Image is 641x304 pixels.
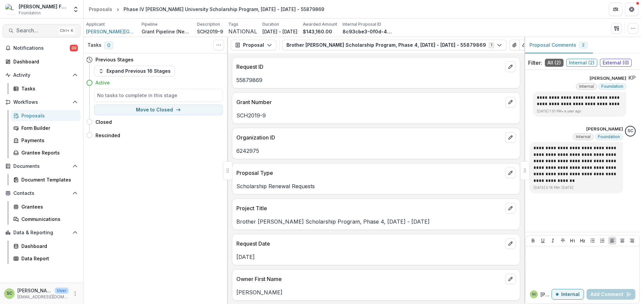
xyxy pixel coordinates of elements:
[505,168,516,178] button: edit
[628,75,636,80] div: Khanh Phan
[228,21,238,27] p: Tags
[628,129,633,133] div: Sandra Ching
[13,45,70,51] span: Notifications
[3,188,80,199] button: Open Contacts
[124,6,324,13] div: Phase IV [PERSON_NAME] University Scholarship Program, [DATE] - [DATE] - 55879869
[21,85,75,92] div: Tasks
[13,164,70,169] span: Documents
[11,110,80,121] a: Proposals
[505,97,516,107] button: edit
[21,255,75,262] div: Data Report
[236,275,502,283] p: Owner First Name
[561,292,580,297] p: Internal
[505,238,516,249] button: edit
[236,204,502,212] p: Project Title
[11,214,80,225] a: Communications
[13,99,70,105] span: Workflows
[17,287,52,294] p: [PERSON_NAME]
[528,59,542,67] p: Filter:
[505,61,516,72] button: edit
[537,109,622,114] p: [DATE] 1:01 PM • a year ago
[582,43,585,47] span: 2
[17,294,68,300] p: [EMAIL_ADDRESS][DOMAIN_NAME]
[236,76,516,84] p: 55879869
[3,43,80,53] button: Notifications30
[343,28,393,35] p: 8c93cbe3-0f0d-4047-ad04-d085e8c8284c
[58,27,75,34] div: Ctrl + K
[566,59,597,67] span: Internal ( 2 )
[21,216,75,223] div: Communications
[3,56,80,67] a: Dashboard
[609,3,622,16] button: Partners
[552,289,584,300] button: Internal
[197,21,220,27] p: Description
[21,243,75,250] div: Dashboard
[303,21,337,27] p: Awarded Amount
[509,40,520,50] button: View Attached Files
[282,40,506,50] button: Brother [PERSON_NAME] Scholarship Program, Phase 4, [DATE] - [DATE] - 558798691
[236,169,502,177] p: Proposal Type
[3,227,80,238] button: Open Data & Reporting
[539,237,547,245] button: Underline
[262,28,297,35] p: [DATE] - [DATE]
[21,203,75,210] div: Grantees
[13,191,70,196] span: Contacts
[236,253,516,261] p: [DATE]
[608,237,616,245] button: Align Left
[541,291,552,298] p: [PERSON_NAME]
[576,134,591,139] span: Internal
[11,201,80,212] a: Grantees
[21,149,75,156] div: Grantee Reports
[625,3,638,16] button: Get Help
[505,203,516,214] button: edit
[87,42,101,48] h3: Tasks
[95,118,112,125] h4: Closed
[21,124,75,131] div: Form Builder
[529,237,537,245] button: Bold
[236,288,516,296] p: [PERSON_NAME]
[13,58,75,65] div: Dashboard
[236,133,502,141] p: Organization ID
[545,59,564,67] span: All ( 2 )
[11,122,80,133] a: Form Builder
[3,24,80,37] button: Search...
[19,3,68,10] div: [PERSON_NAME] Fund for the Blind
[94,66,175,76] button: Expand Previous 16 Stages
[524,37,593,53] button: Proposal Comments
[71,3,80,16] button: Open entity switcher
[7,291,12,296] div: Sandra Ching
[601,84,623,89] span: Foundation
[142,21,158,27] p: Pipeline
[236,111,516,119] p: SCH2019-9
[70,45,78,51] span: 30
[11,253,80,264] a: Data Report
[21,137,75,144] div: Payments
[3,70,80,80] button: Open Activity
[86,21,105,27] p: Applicant
[505,274,516,284] button: edit
[197,28,223,35] p: SCH2019-9
[236,218,516,226] p: Brother [PERSON_NAME] Scholarship Program, Phase 4, [DATE] - [DATE]
[236,182,516,190] p: Scholarship Renewal Requests
[262,21,279,27] p: Duration
[343,21,381,27] p: Internal Proposal ID
[104,41,113,49] span: 0
[598,134,620,139] span: Foundation
[95,132,120,139] h4: Rescinded
[228,28,257,35] span: NATIONAL
[303,28,332,35] p: $143,160.00
[11,135,80,146] a: Payments
[598,237,606,245] button: Ordered List
[231,40,276,50] button: Proposal
[5,4,16,15] img: Lavelle Fund for the Blind
[589,237,597,245] button: Bullet List
[13,72,70,78] span: Activity
[11,174,80,185] a: Document Templates
[236,98,502,106] p: Grant Number
[21,112,75,119] div: Proposals
[587,289,635,300] button: Add Comment
[533,185,619,190] p: [DATE] 5:16 PM • [DATE]
[590,75,626,82] p: [PERSON_NAME]
[569,237,577,245] button: Heading 1
[3,97,80,107] button: Open Workflows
